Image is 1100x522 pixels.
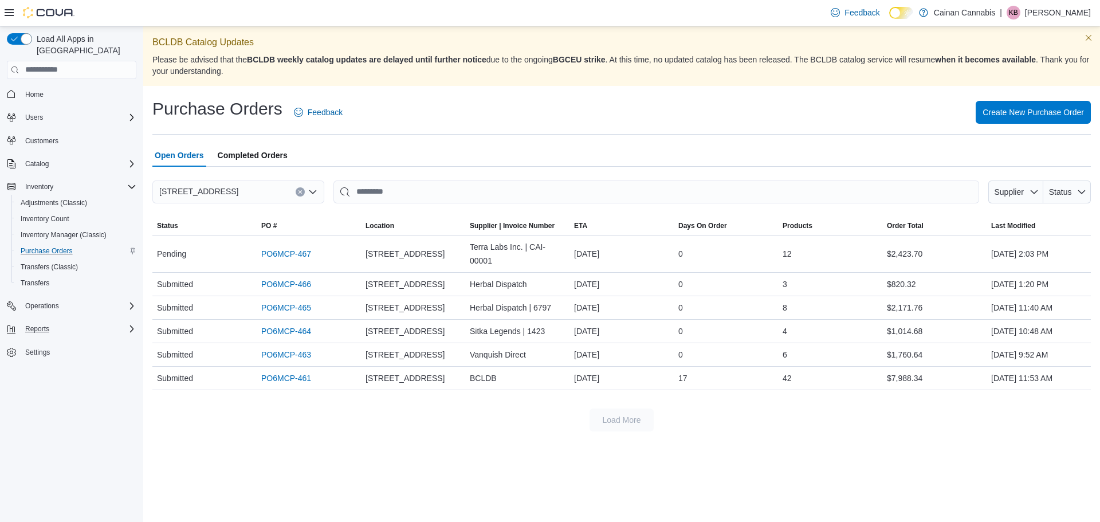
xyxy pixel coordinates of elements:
[553,55,606,64] strong: BGCEU strike
[152,97,282,120] h1: Purchase Orders
[11,243,141,259] button: Purchase Orders
[1000,6,1002,19] p: |
[783,324,787,338] span: 4
[465,273,569,296] div: Herbal Dispatch
[257,217,361,235] button: PO #
[21,180,58,194] button: Inventory
[16,196,136,210] span: Adjustments (Classic)
[366,348,445,362] span: [STREET_ADDRESS]
[678,301,683,315] span: 0
[25,136,58,146] span: Customers
[465,236,569,272] div: Terra Labs Inc. | CAI-00001
[569,217,674,235] button: ETA
[21,157,53,171] button: Catalog
[21,299,64,313] button: Operations
[261,247,311,261] a: PO6MCP-467
[152,36,1091,49] p: BCLDB Catalog Updates
[21,88,48,101] a: Home
[21,322,54,336] button: Reports
[783,348,787,362] span: 6
[157,371,193,385] span: Submitted
[783,301,787,315] span: 8
[21,322,136,336] span: Reports
[882,367,987,390] div: $7,988.34
[1082,31,1095,45] button: Dismiss this callout
[987,367,1091,390] div: [DATE] 11:53 AM
[25,159,49,168] span: Catalog
[21,346,54,359] a: Settings
[16,212,136,226] span: Inventory Count
[157,277,193,291] span: Submitted
[678,371,687,385] span: 17
[2,321,141,337] button: Reports
[16,260,82,274] a: Transfers (Classic)
[21,111,48,124] button: Users
[569,343,674,366] div: [DATE]
[21,246,73,256] span: Purchase Orders
[152,54,1091,77] p: Please be advised that the due to the ongoing . At this time, no updated catalog has been release...
[11,211,141,227] button: Inventory Count
[934,6,995,19] p: Cainan Cannabis
[308,107,343,118] span: Feedback
[16,260,136,274] span: Transfers (Classic)
[470,221,555,230] span: Supplier | Invoice Number
[16,196,92,210] a: Adjustments (Classic)
[1007,6,1020,19] div: Kimberly Blake
[21,278,49,288] span: Transfers
[987,296,1091,319] div: [DATE] 11:40 AM
[16,244,77,258] a: Purchase Orders
[361,217,465,235] button: Location
[16,244,136,258] span: Purchase Orders
[569,320,674,343] div: [DATE]
[289,101,347,124] a: Feedback
[1049,187,1072,197] span: Status
[157,301,193,315] span: Submitted
[21,134,136,148] span: Customers
[603,414,641,426] span: Load More
[21,345,136,359] span: Settings
[465,217,569,235] button: Supplier | Invoice Number
[11,275,141,291] button: Transfers
[882,296,987,319] div: $2,171.76
[465,296,569,319] div: Herbal Dispatch | 6797
[826,1,884,24] a: Feedback
[261,301,311,315] a: PO6MCP-465
[1043,180,1091,203] button: Status
[16,228,111,242] a: Inventory Manager (Classic)
[987,273,1091,296] div: [DATE] 1:20 PM
[25,348,50,357] span: Settings
[7,81,136,391] nav: Complex example
[25,90,44,99] span: Home
[21,198,87,207] span: Adjustments (Classic)
[21,230,107,240] span: Inventory Manager (Classic)
[11,259,141,275] button: Transfers (Classic)
[21,134,63,148] a: Customers
[366,221,394,230] div: Location
[157,348,193,362] span: Submitted
[991,221,1035,230] span: Last Modified
[2,86,141,103] button: Home
[783,371,792,385] span: 42
[2,156,141,172] button: Catalog
[569,296,674,319] div: [DATE]
[889,7,913,19] input: Dark Mode
[25,182,53,191] span: Inventory
[2,179,141,195] button: Inventory
[976,101,1091,124] button: Create New Purchase Order
[308,187,317,197] button: Open list of options
[465,367,569,390] div: BCLDB
[674,217,778,235] button: Days On Order
[882,273,987,296] div: $820.32
[21,299,136,313] span: Operations
[988,180,1043,203] button: Supplier
[983,107,1084,118] span: Create New Purchase Order
[574,221,587,230] span: ETA
[987,242,1091,265] div: [DATE] 2:03 PM
[21,214,69,223] span: Inventory Count
[935,55,1036,64] strong: when it becomes available
[261,221,277,230] span: PO #
[995,187,1024,197] span: Supplier
[21,157,136,171] span: Catalog
[882,217,987,235] button: Order Total
[569,242,674,265] div: [DATE]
